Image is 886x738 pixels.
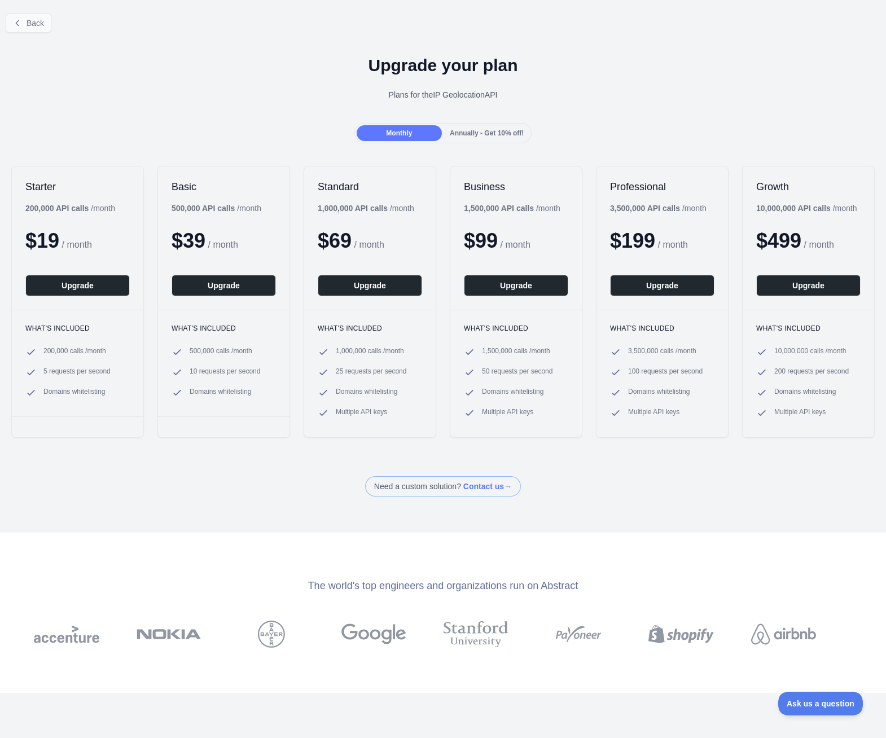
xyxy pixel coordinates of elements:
[318,180,422,194] h2: Standard
[464,204,534,213] b: 1,500,000 API calls
[610,203,707,214] div: / month
[610,180,714,194] h2: Professional
[318,203,414,214] div: / month
[778,692,863,715] iframe: Toggle Customer Support
[464,203,560,214] div: / month
[318,204,388,213] b: 1,000,000 API calls
[464,180,568,194] h2: Business
[318,229,352,252] span: $ 69
[610,229,655,252] span: $ 199
[610,204,680,213] b: 3,500,000 API calls
[464,229,498,252] span: $ 99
